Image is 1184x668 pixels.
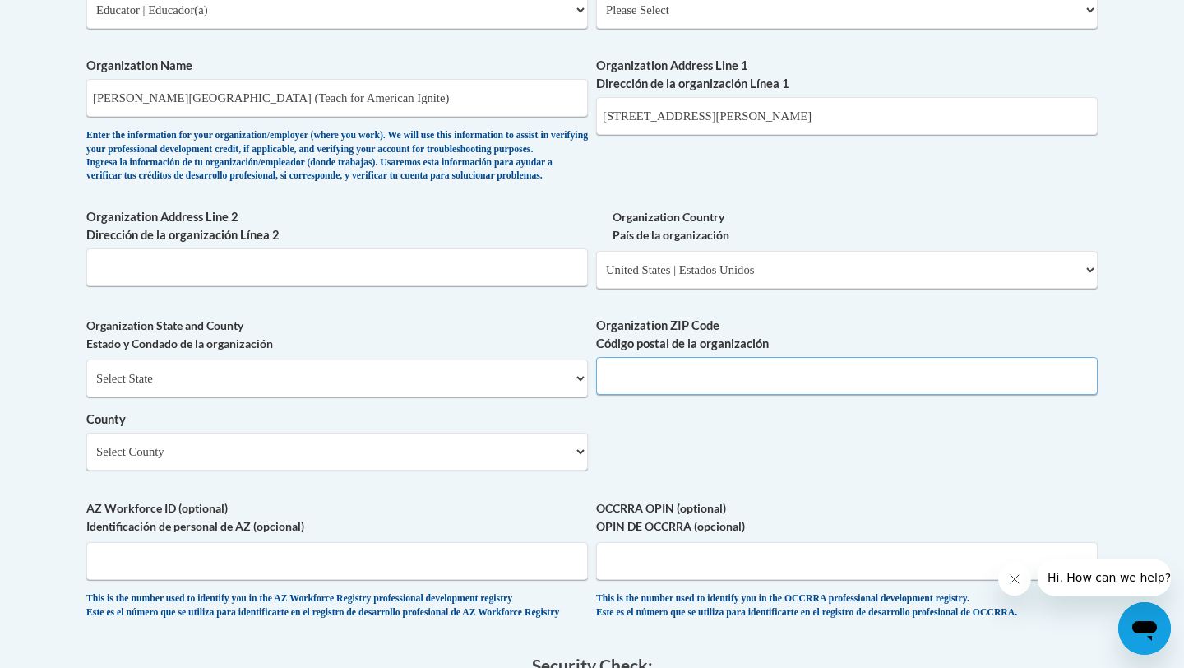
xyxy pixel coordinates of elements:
iframe: Close message [998,563,1031,596]
label: AZ Workforce ID (optional) Identificación de personal de AZ (opcional) [86,499,588,536]
label: Organization Address Line 2 Dirección de la organización Línea 2 [86,208,588,244]
label: Organization State and County Estado y Condado de la organización [86,317,588,353]
input: Metadata input [596,97,1098,135]
iframe: Message from company [1038,559,1171,596]
div: Enter the information for your organization/employer (where you work). We will use this informati... [86,129,588,183]
label: Organization Country País de la organización [596,208,1098,244]
iframe: Button to launch messaging window [1118,602,1171,655]
div: This is the number used to identify you in the AZ Workforce Registry professional development reg... [86,592,588,619]
label: County [86,411,588,429]
input: Metadata input [86,79,588,117]
label: Organization ZIP Code Código postal de la organización [596,317,1098,353]
input: Metadata input [596,357,1098,395]
div: This is the number used to identify you in the OCCRRA professional development registry. Este es ... [596,592,1098,619]
label: OCCRRA OPIN (optional) OPIN DE OCCRRA (opcional) [596,499,1098,536]
input: Metadata input [86,248,588,286]
label: Organization Address Line 1 Dirección de la organización Línea 1 [596,57,1098,93]
label: Organization Name [86,57,588,75]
